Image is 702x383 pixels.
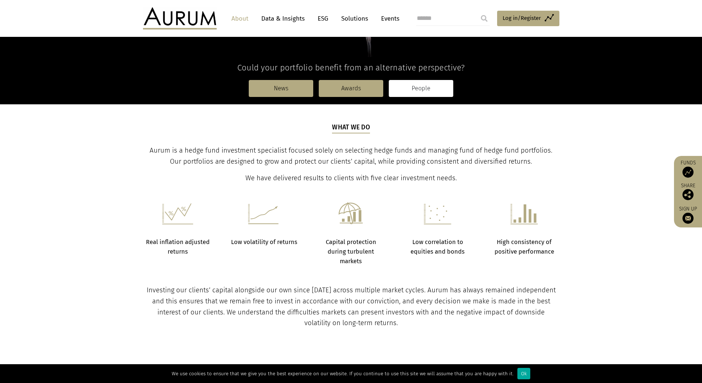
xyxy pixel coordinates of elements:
span: Log in/Register [503,14,541,22]
div: Share [678,183,698,200]
a: Events [377,12,399,25]
img: Share this post [682,189,694,200]
a: ESG [314,12,332,25]
a: Awards [319,80,383,97]
a: About [228,12,252,25]
div: Ok [517,368,530,379]
a: Data & Insights [258,12,308,25]
a: People [389,80,453,97]
img: Access Funds [682,167,694,178]
span: Investing our clients’ capital alongside our own since [DATE] across multiple market cycles. Auru... [147,286,556,327]
a: Sign up [678,206,698,224]
img: Sign up to our newsletter [682,213,694,224]
a: Solutions [338,12,372,25]
strong: Low volatility of returns [231,238,297,246]
img: Aurum [143,7,217,29]
strong: Capital protection during turbulent markets [326,238,376,265]
h4: Could your portfolio benefit from an alternative perspective? [143,63,559,73]
span: We have delivered results to clients with five clear investment needs. [245,174,457,182]
a: Funds [678,160,698,178]
input: Submit [477,11,492,26]
span: Aurum is a hedge fund investment specialist focused solely on selecting hedge funds and managing ... [150,146,552,166]
a: News [249,80,313,97]
a: Log in/Register [497,11,559,26]
strong: High consistency of positive performance [495,238,554,255]
h5: What we do [332,123,370,133]
strong: Real inflation adjusted returns [146,238,210,255]
strong: Low correlation to equities and bonds [411,238,465,255]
